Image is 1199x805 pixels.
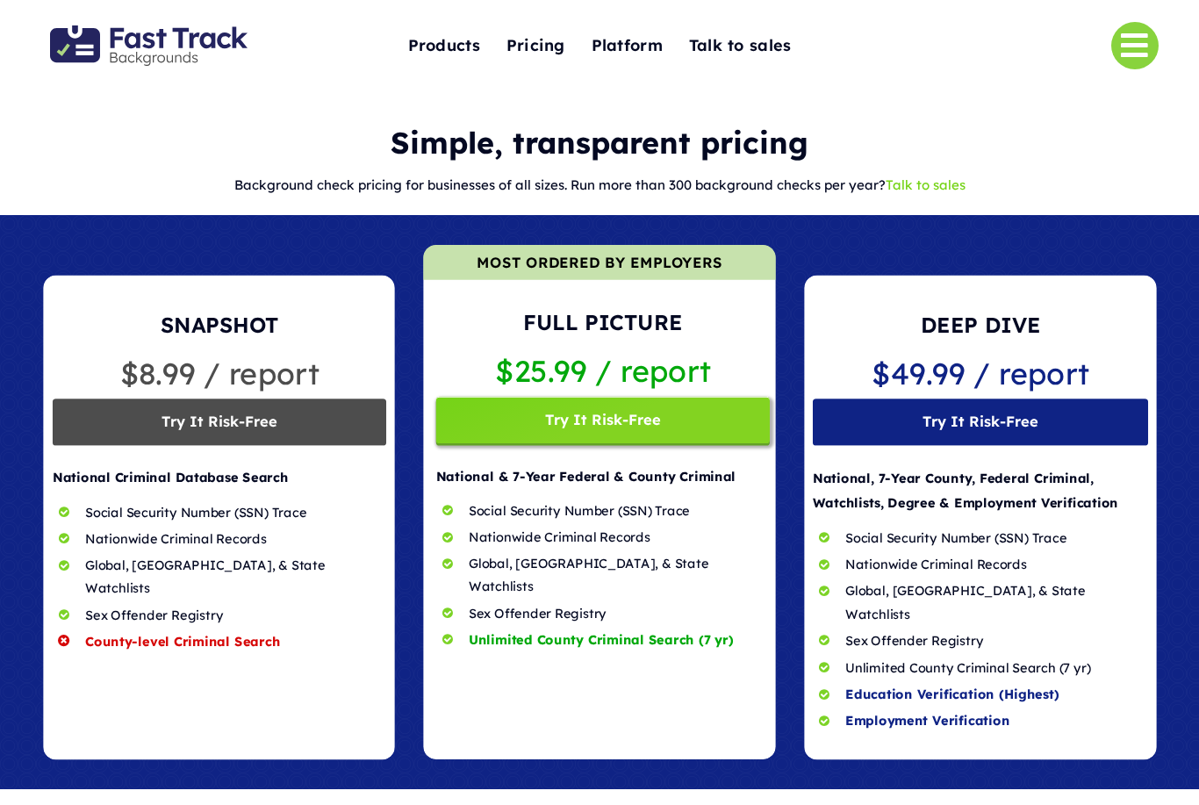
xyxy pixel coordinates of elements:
[506,27,565,65] a: Pricing
[1111,22,1159,69] a: Link to #
[886,176,966,193] a: Talk to sales
[234,176,886,193] span: Background check pricing for businesses of all sizes. Run more than 300 background checks per year?
[320,2,880,90] nav: One Page
[592,27,663,65] a: Platform
[50,24,248,42] a: Fast Track Backgrounds Logo
[689,27,792,65] a: Talk to sales
[50,25,248,66] img: Fast Track Backgrounds Logo
[506,32,565,60] span: Pricing
[592,32,663,60] span: Platform
[408,32,480,60] span: Products
[391,124,808,162] b: Simple, transparent pricing
[689,32,792,60] span: Talk to sales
